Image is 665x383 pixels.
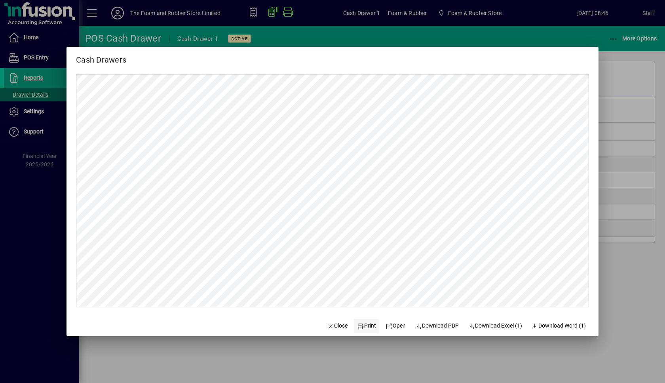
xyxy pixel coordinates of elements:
[357,322,376,330] span: Print
[528,319,589,333] button: Download Word (1)
[465,319,525,333] button: Download Excel (1)
[66,47,136,66] h2: Cash Drawers
[468,322,522,330] span: Download Excel (1)
[327,322,348,330] span: Close
[415,322,459,330] span: Download PDF
[382,319,409,333] a: Open
[386,322,406,330] span: Open
[354,319,379,333] button: Print
[532,322,586,330] span: Download Word (1)
[412,319,462,333] a: Download PDF
[324,319,351,333] button: Close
